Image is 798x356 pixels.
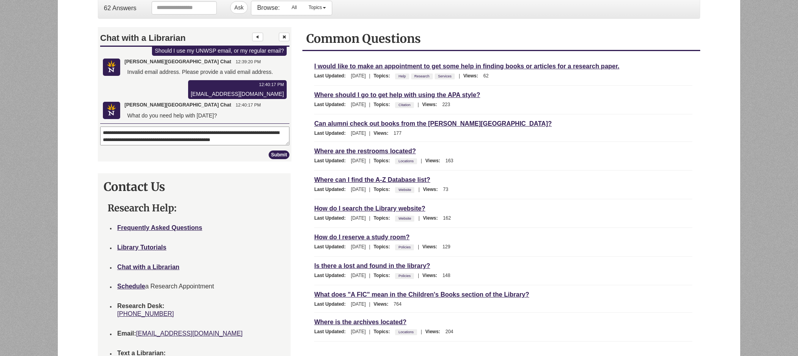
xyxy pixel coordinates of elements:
[314,175,430,184] a: Where can I find the A-Z Database list?
[367,301,372,307] span: |
[423,244,441,250] span: Views:
[395,244,416,250] ul: Topics:
[314,90,480,99] a: Where should I go to get help with using the APA style?
[314,130,350,136] span: Last Updated:
[397,272,412,280] a: Policies
[104,4,137,13] p: 62 Answers
[117,264,179,270] a: Chat with a Librarian
[373,244,394,250] span: Topics:
[117,224,202,231] a: Frequently Asked Questions
[457,73,462,79] span: |
[463,73,482,79] span: Views:
[425,329,444,334] span: Views:
[443,215,451,221] span: 162
[423,273,441,278] span: Views:
[367,244,372,250] span: |
[117,310,174,317] a: [PHONE_NUMBER]
[351,215,366,221] span: [DATE]
[443,244,450,250] span: 129
[351,130,366,136] span: [DATE]
[416,102,421,107] span: |
[423,215,442,221] span: Views:
[351,158,366,163] span: [DATE]
[306,31,696,46] h2: Common Questions
[314,62,619,71] a: I would like to make an appointment to get some help in finding books or articles for a research ...
[373,273,394,278] span: Topics:
[314,329,350,334] span: Last Updated:
[117,244,167,251] a: Library Tutorials
[397,157,415,165] a: Locations
[93,54,186,60] time: 12:40:17 PM
[117,303,165,309] strong: Research Desk:
[395,187,416,192] ul: Topics:
[394,130,401,136] span: 177
[483,73,489,79] span: 62
[395,215,416,221] ul: Topics:
[419,158,424,163] span: |
[397,243,412,251] a: Policies
[314,301,350,307] span: Last Updated:
[367,273,372,278] span: |
[26,74,189,81] div: [PERSON_NAME][GEOGRAPHIC_DATA] Chat
[437,72,453,81] a: Services
[395,273,416,278] ul: Topics:
[367,158,372,163] span: |
[416,244,421,250] span: |
[314,158,350,163] span: Last Updated:
[314,119,552,128] a: Can alumni check out books from the [PERSON_NAME][GEOGRAPHIC_DATA]?
[416,187,421,192] span: |
[397,185,412,194] a: Website
[351,301,366,307] span: [DATE]
[395,158,419,163] ul: Topics:
[425,158,444,163] span: Views:
[367,215,372,221] span: |
[394,301,401,307] span: 764
[26,84,189,94] div: What do you need help with [DATE]?
[137,74,163,81] time: 12:40:17 PM
[373,329,394,334] span: Topics:
[443,187,448,192] span: 73
[373,130,392,136] span: Views:
[93,62,186,70] div: [EMAIL_ADDRESS][DOMAIN_NAME]
[367,187,372,192] span: |
[442,102,450,107] span: 223
[314,273,350,278] span: Last Updated:
[314,187,350,192] span: Last Updated:
[397,72,407,81] a: Help
[367,130,372,136] span: |
[413,72,431,81] a: Research
[395,329,419,334] ul: Topics:
[314,204,425,213] a: How do I search the Library website?
[416,215,421,221] span: |
[395,73,457,79] ul: Topics:
[422,102,441,107] span: Views:
[117,330,136,337] strong: Email:
[314,317,406,327] a: Where is the archives located?
[314,233,410,242] a: How do I reserve a study room?
[117,283,145,290] strong: Schedule
[397,328,415,336] a: Locations
[98,28,291,161] iframe: Chat Widget
[373,73,394,79] span: Topics:
[351,329,366,334] span: [DATE]
[314,215,350,221] span: Last Updated:
[397,214,412,223] a: Website
[136,330,243,337] a: [EMAIL_ADDRESS][DOMAIN_NAME]
[286,1,302,14] a: All
[170,123,191,132] button: Submit
[373,301,392,307] span: Views:
[416,273,421,278] span: |
[373,215,394,221] span: Topics:
[373,102,394,107] span: Topics:
[26,40,189,50] div: Invalid email address. Please provide a valid email address.
[314,244,350,250] span: Last Updated:
[314,147,416,156] a: Where are the restrooms located?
